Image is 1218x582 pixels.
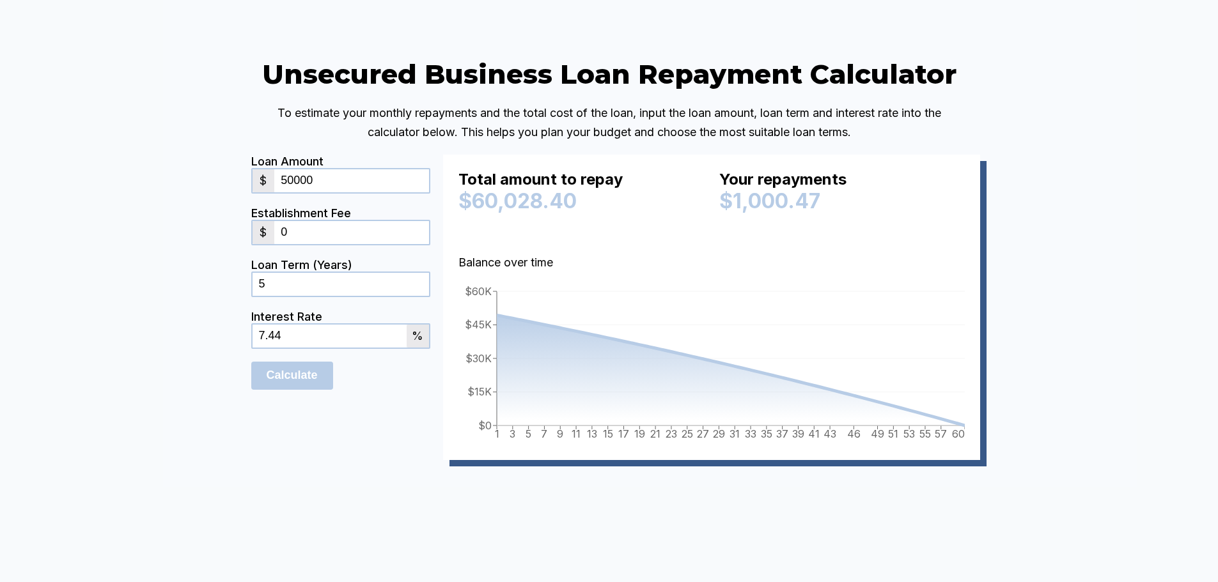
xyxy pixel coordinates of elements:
[510,427,515,440] tspan: 3
[541,427,547,440] tspan: 7
[274,169,428,192] input: 0
[251,57,967,91] h2: Unsecured Business Loan Repayment Calculator
[935,427,947,440] tspan: 57
[712,427,724,440] tspan: 29
[719,170,965,194] div: Your repayments
[251,310,430,323] div: Interest Rate
[274,221,428,244] input: 0
[602,427,613,440] tspan: 15
[251,103,967,142] p: To estimate your monthly repayments and the total cost of the loan, input the loan amount, loan t...
[253,325,407,348] input: 0
[251,258,430,272] div: Loan Term (Years)
[458,253,965,272] p: Balance over time
[251,206,430,220] div: Establishment Fee
[407,325,429,348] div: %
[253,273,429,296] input: 0
[465,318,492,331] tspan: $45K
[526,427,531,440] tspan: 5
[719,188,965,213] div: $1,000.47
[458,170,704,194] div: Total amount to repay
[730,427,740,440] tspan: 31
[824,427,836,440] tspan: 43
[618,427,629,440] tspan: 17
[458,188,704,213] div: $60,028.40
[586,427,597,440] tspan: 13
[871,427,884,440] tspan: 49
[792,427,804,440] tspan: 39
[251,362,333,390] input: Calculate
[760,427,772,440] tspan: 35
[557,427,563,440] tspan: 9
[808,427,820,440] tspan: 41
[634,427,644,440] tspan: 19
[903,427,915,440] tspan: 53
[253,169,275,192] div: $
[572,427,581,440] tspan: 11
[919,427,930,440] tspan: 55
[697,427,709,440] tspan: 27
[665,427,676,440] tspan: 23
[847,427,860,440] tspan: 46
[650,427,660,440] tspan: 21
[465,351,492,364] tspan: $30K
[494,427,499,440] tspan: 1
[465,284,492,297] tspan: $60K
[251,155,430,168] div: Loan Amount
[888,427,898,440] tspan: 51
[467,385,492,398] tspan: $15K
[253,221,275,244] div: $
[745,427,756,440] tspan: 33
[681,427,692,440] tspan: 25
[776,427,788,440] tspan: 37
[478,418,492,431] tspan: $0
[951,427,964,440] tspan: 60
